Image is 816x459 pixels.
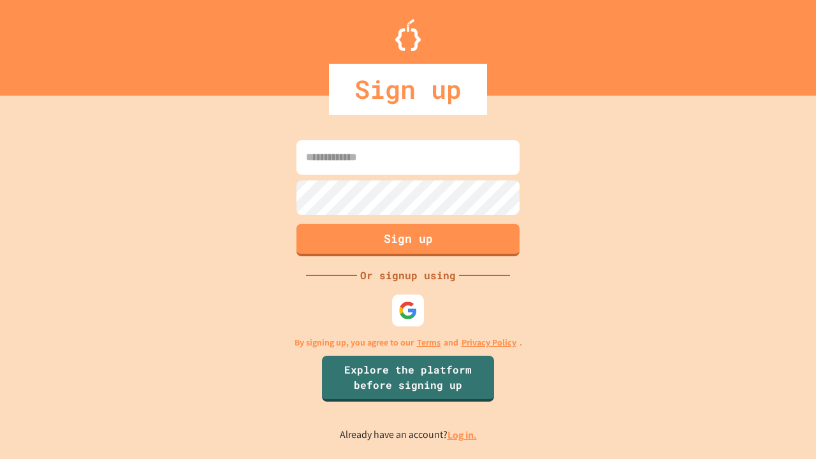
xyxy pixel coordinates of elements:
[398,301,418,320] img: google-icon.svg
[357,268,459,283] div: Or signup using
[462,336,516,349] a: Privacy Policy
[448,428,477,442] a: Log in.
[322,356,494,402] a: Explore the platform before signing up
[296,224,520,256] button: Sign up
[417,336,441,349] a: Terms
[329,64,487,115] div: Sign up
[340,427,477,443] p: Already have an account?
[395,19,421,51] img: Logo.svg
[295,336,522,349] p: By signing up, you agree to our and .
